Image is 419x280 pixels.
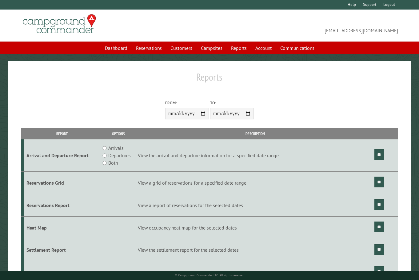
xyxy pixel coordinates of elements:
[21,71,398,88] h1: Reports
[137,239,373,261] td: View the settlement report for the selected dates
[24,128,100,139] th: Report
[210,100,254,106] label: To:
[137,216,373,239] td: View occupancy heat map for the selected dates
[165,100,209,106] label: From:
[277,42,318,54] a: Communications
[227,42,250,54] a: Reports
[252,42,275,54] a: Account
[21,12,98,36] img: Campground Commander
[108,144,124,152] label: Arrivals
[137,194,373,216] td: View a report of reservations for the selected dates
[24,172,100,194] td: Reservations Grid
[137,128,373,139] th: Description
[137,139,373,172] td: View the arrival and departure information for a specified date range
[108,159,118,166] label: Both
[209,17,398,34] span: [EMAIL_ADDRESS][DOMAIN_NAME]
[24,216,100,239] td: Heat Map
[24,239,100,261] td: Settlement Report
[137,172,373,194] td: View a grid of reservations for a specified date range
[167,42,196,54] a: Customers
[132,42,166,54] a: Reservations
[24,139,100,172] td: Arrival and Departure Report
[100,128,137,139] th: Options
[108,152,131,159] label: Departures
[197,42,226,54] a: Campsites
[101,42,131,54] a: Dashboard
[24,194,100,216] td: Reservations Report
[175,273,244,277] small: © Campground Commander LLC. All rights reserved.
